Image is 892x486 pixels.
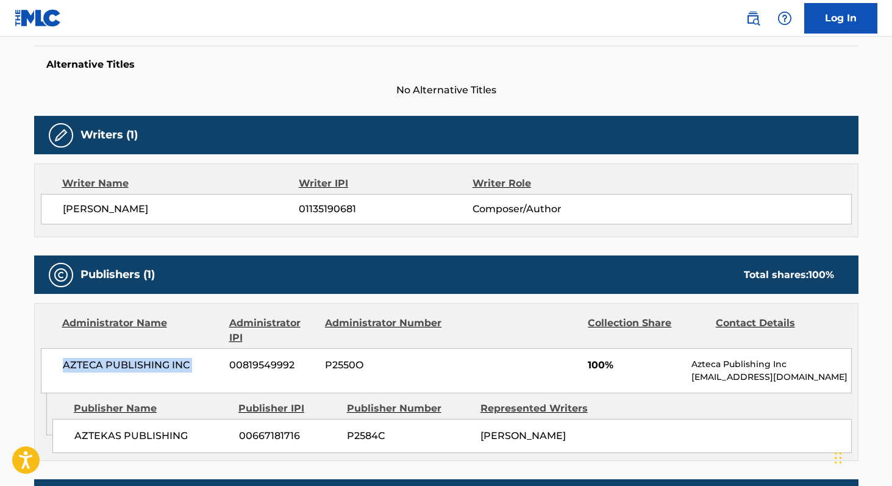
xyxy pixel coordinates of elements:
div: Arrastar [835,440,842,476]
span: AZTECA PUBLISHING INC [63,358,221,373]
span: 01135190681 [299,202,472,216]
span: 00819549992 [229,358,316,373]
span: No Alternative Titles [34,83,858,98]
div: Administrator Name [62,316,220,345]
span: Composer/Author [473,202,630,216]
span: 00667181716 [239,429,338,443]
img: help [777,11,792,26]
div: Administrator IPI [229,316,316,345]
a: Log In [804,3,877,34]
div: Help [772,6,797,30]
span: P2584C [347,429,471,443]
div: Publisher Name [74,401,229,416]
div: Writer Role [473,176,630,191]
span: [PERSON_NAME] [63,202,299,216]
h5: Publishers (1) [80,268,155,282]
img: MLC Logo [15,9,62,27]
h5: Alternative Titles [46,59,846,71]
div: Total shares: [744,268,834,282]
div: Writer Name [62,176,299,191]
div: Represented Writers [480,401,605,416]
p: Azteca Publishing Inc [691,358,851,371]
div: Writer IPI [299,176,473,191]
iframe: Chat Widget [831,427,892,486]
div: Contact Details [716,316,834,345]
img: Writers [54,128,68,143]
img: Publishers [54,268,68,282]
span: 100 % [808,269,834,281]
a: Public Search [741,6,765,30]
div: Collection Share [588,316,706,345]
span: P2550O [325,358,443,373]
div: Publisher Number [347,401,471,416]
span: [PERSON_NAME] [480,430,566,441]
h5: Writers (1) [80,128,138,142]
div: Widget de chat [831,427,892,486]
p: [EMAIL_ADDRESS][DOMAIN_NAME] [691,371,851,384]
span: 100% [588,358,682,373]
span: AZTEKAS PUBLISHING [74,429,230,443]
div: Publisher IPI [238,401,338,416]
img: search [746,11,760,26]
div: Administrator Number [325,316,443,345]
